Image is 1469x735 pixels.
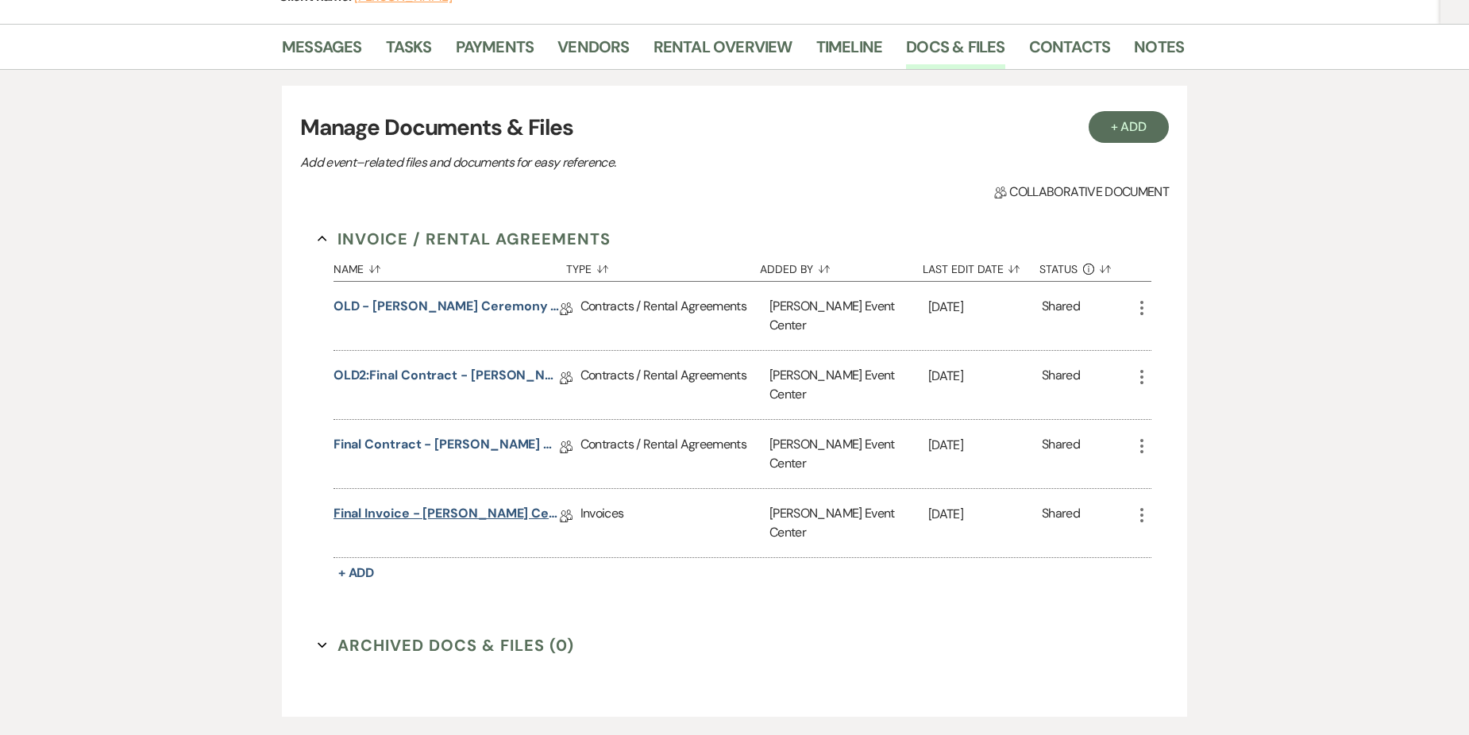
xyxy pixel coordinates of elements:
button: + Add [334,562,380,584]
a: OLD2:Final Contract - [PERSON_NAME] Ceremony Dinner - Rose Gold - [DATE] [334,366,560,391]
div: [PERSON_NAME] Event Center [769,489,928,557]
button: Archived Docs & Files (0) [318,633,574,657]
p: [DATE] [928,435,1042,456]
span: Status [1039,264,1078,275]
div: Contracts / Rental Agreements [580,420,769,488]
a: Rental Overview [654,34,792,69]
div: [PERSON_NAME] Event Center [769,420,928,488]
div: Shared [1042,366,1080,404]
a: Vendors [557,34,629,69]
a: Final Invoice - [PERSON_NAME] Ceremony Dinner - Rose Gold - [DATE] [334,504,560,529]
div: [PERSON_NAME] Event Center [769,282,928,350]
a: OLD - [PERSON_NAME] Ceremony Dinner - Rose Gold - [DATE] [334,297,560,321]
a: Timeline [816,34,883,69]
p: [DATE] [928,366,1042,387]
button: + Add [1089,111,1170,143]
div: Shared [1042,297,1080,335]
a: Payments [456,34,534,69]
div: Contracts / Rental Agreements [580,351,769,419]
a: Messages [282,34,362,69]
button: Added By [760,251,923,281]
button: Type [566,251,760,281]
a: Notes [1134,34,1184,69]
p: [DATE] [928,297,1042,317]
a: Contacts [1029,34,1111,69]
button: Last Edit Date [923,251,1039,281]
span: Collaborative document [994,183,1169,202]
p: Add event–related files and documents for easy reference. [300,152,856,173]
h3: Manage Documents & Files [300,111,1169,144]
button: Name [334,251,566,281]
button: Invoice / Rental Agreements [318,227,611,251]
a: Final Contract - [PERSON_NAME] Ceremony Dinner - Rose Gold - [DATE] [334,435,560,460]
span: + Add [338,564,375,581]
p: [DATE] [928,504,1042,525]
div: [PERSON_NAME] Event Center [769,351,928,419]
div: Shared [1042,504,1080,542]
div: Invoices [580,489,769,557]
div: Shared [1042,435,1080,473]
div: Contracts / Rental Agreements [580,282,769,350]
a: Docs & Files [906,34,1004,69]
button: Status [1039,251,1132,281]
a: Tasks [386,34,432,69]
